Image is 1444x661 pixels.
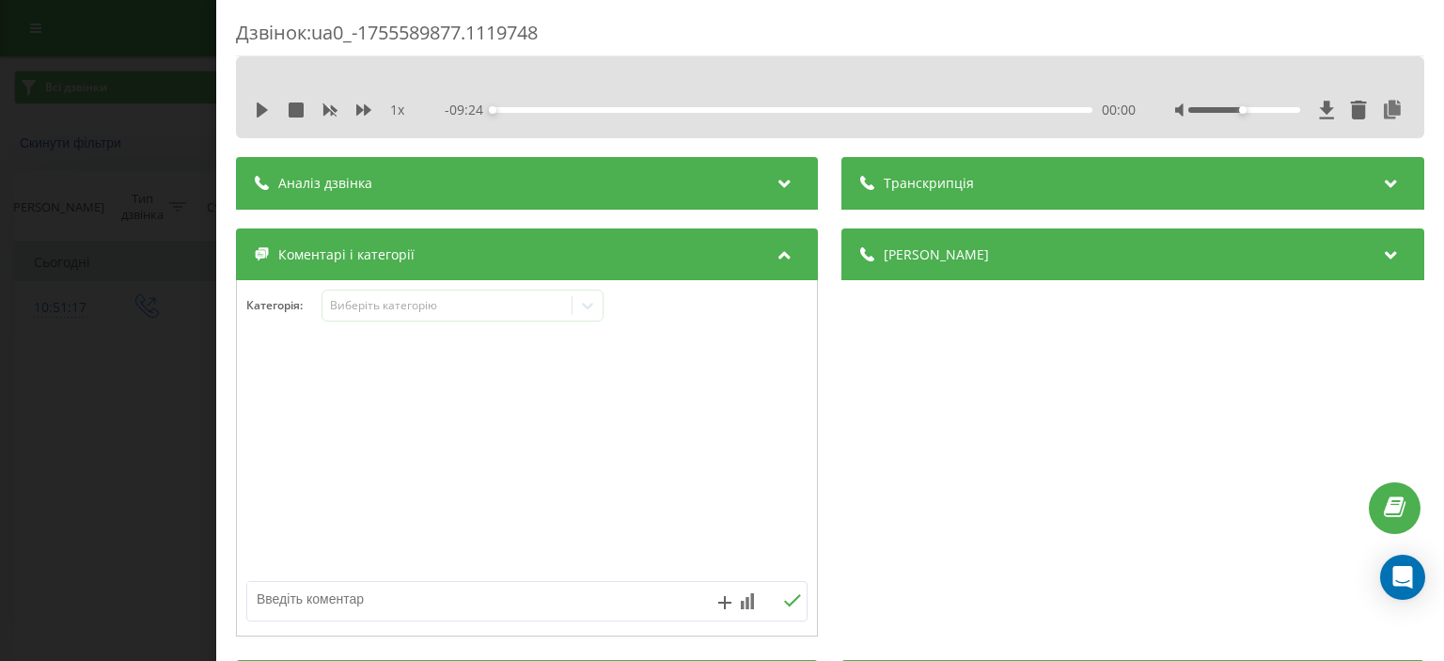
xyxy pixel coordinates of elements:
[490,106,497,114] div: Accessibility label
[246,299,322,312] h4: Категорія :
[1239,106,1247,114] div: Accessibility label
[236,20,1424,56] div: Дзвінок : ua0_-1755589877.1119748
[278,245,415,264] span: Коментарі і категорії
[446,101,494,119] span: - 09:24
[330,298,565,313] div: Виберіть категорію
[390,101,404,119] span: 1 x
[885,174,975,193] span: Транскрипція
[885,245,990,264] span: [PERSON_NAME]
[278,174,372,193] span: Аналіз дзвінка
[1380,555,1425,600] div: Open Intercom Messenger
[1102,101,1136,119] span: 00:00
